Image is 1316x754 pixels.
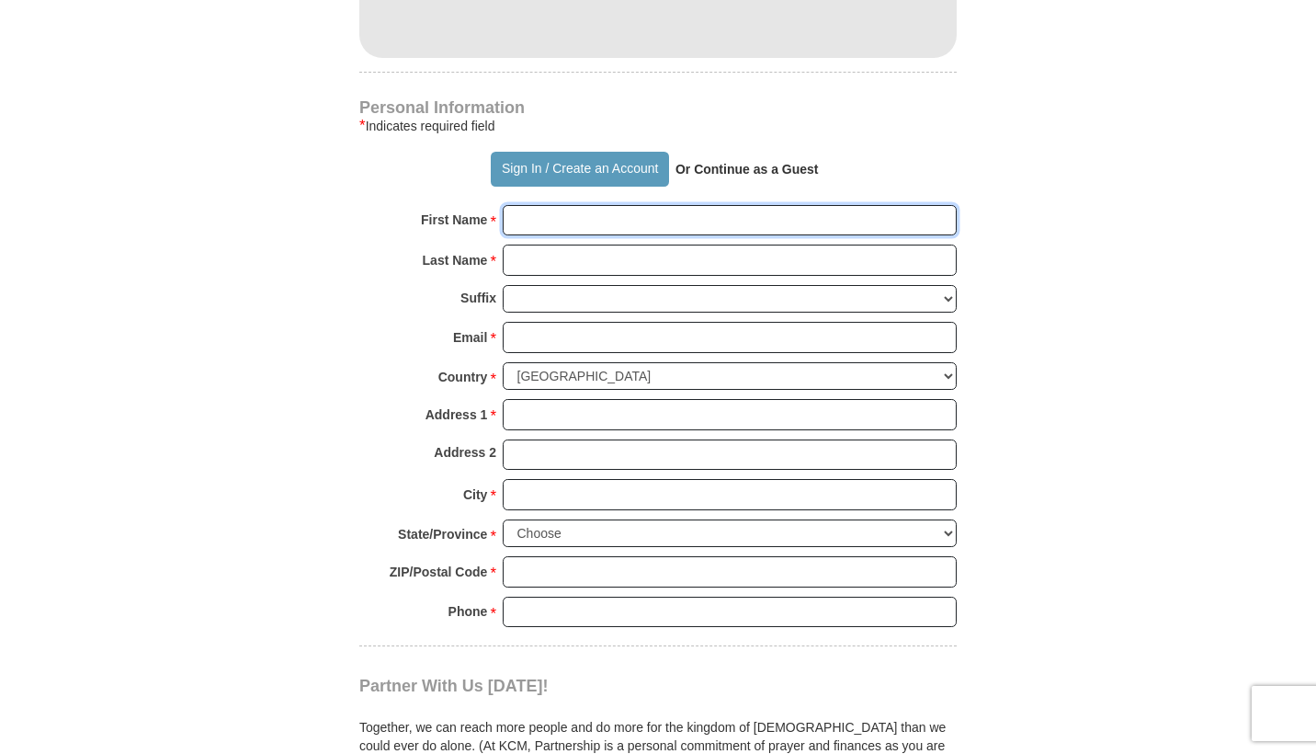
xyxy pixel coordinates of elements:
[359,100,957,115] h4: Personal Information
[421,207,487,233] strong: First Name
[434,440,496,465] strong: Address 2
[491,152,668,187] button: Sign In / Create an Account
[453,325,487,350] strong: Email
[425,402,488,428] strong: Address 1
[675,162,819,177] strong: Or Continue as a Guest
[359,677,549,695] span: Partner With Us [DATE]!
[463,482,487,508] strong: City
[448,599,488,624] strong: Phone
[398,521,487,547] strong: State/Province
[390,559,488,585] strong: ZIP/Postal Code
[359,115,957,137] div: Indicates required field
[423,247,488,273] strong: Last Name
[438,364,488,390] strong: Country
[460,285,496,311] strong: Suffix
